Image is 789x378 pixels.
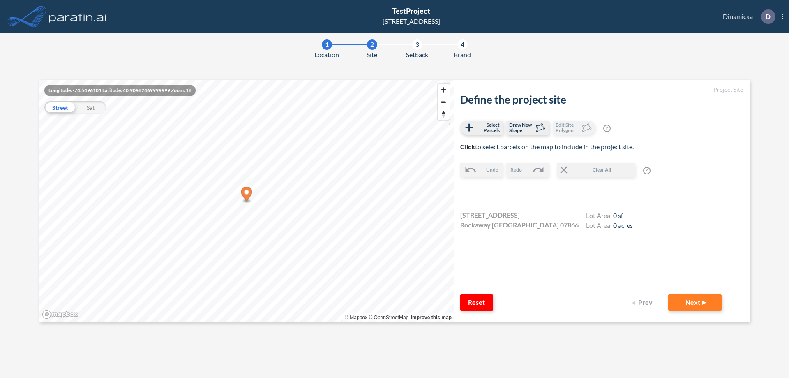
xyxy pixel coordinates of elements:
span: to select parcels on the map to include in the project site. [460,143,634,151]
h5: Project Site [460,86,743,93]
span: Undo [486,166,498,174]
span: Redo [510,166,522,174]
a: Improve this map [411,315,452,320]
button: Redo [506,163,549,177]
b: Click [460,143,475,151]
div: Dinamicka [711,9,783,24]
span: Draw New Shape [509,122,533,133]
button: Next [668,294,722,311]
button: Prev [627,294,660,311]
span: Rockaway [GEOGRAPHIC_DATA] 07866 [460,220,579,230]
a: Mapbox homepage [42,310,78,319]
span: Edit Site Polygon [556,122,580,133]
div: 1 [322,39,332,50]
canvas: Map [39,80,454,322]
a: OpenStreetMap [369,315,408,320]
span: 0 sf [613,211,623,219]
img: logo [47,8,108,25]
span: TestProject [392,6,430,15]
span: ? [643,167,651,174]
span: Setback [406,50,428,60]
p: D [766,13,771,20]
button: Undo [460,163,503,177]
span: Brand [454,50,471,60]
span: ? [603,125,611,132]
div: [STREET_ADDRESS] [383,16,440,26]
span: Select Parcels [475,122,500,133]
button: Reset [460,294,493,311]
button: Zoom in [438,84,450,96]
div: 2 [367,39,377,50]
div: Map marker [241,187,252,204]
button: Reset bearing to north [438,108,450,120]
span: [STREET_ADDRESS] [460,210,520,220]
div: 3 [412,39,422,50]
h2: Define the project site [460,93,743,106]
a: Mapbox [345,315,367,320]
div: Street [44,101,75,114]
h4: Lot Area: [586,211,633,221]
h4: Lot Area: [586,221,633,231]
span: Location [314,50,339,60]
span: Clear All [570,166,634,174]
button: Clear All [557,163,635,177]
button: Zoom out [438,96,450,108]
span: 0 acres [613,221,633,229]
div: 4 [457,39,468,50]
span: Site [367,50,377,60]
div: Longitude: -74.5496101 Latitude: 40.90962469999999 Zoom: 16 [44,85,196,96]
div: Sat [75,101,106,114]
